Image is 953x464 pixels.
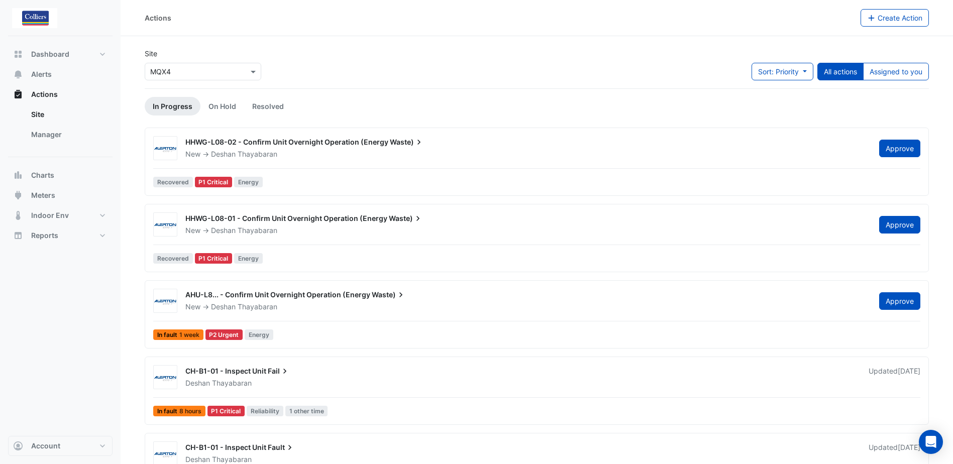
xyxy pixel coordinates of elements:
span: Indoor Env [31,210,69,220]
span: 1 other time [285,406,328,416]
app-icon: Reports [13,230,23,241]
button: Meters [8,185,113,205]
span: In fault [153,406,205,416]
span: HHWG-L08-01 - Confirm Unit Overnight Operation (Energy [185,214,387,222]
a: On Hold [200,97,244,115]
span: Thayabaran [212,378,252,388]
span: 1 week [179,332,199,338]
span: Thayabaran [238,149,277,159]
button: Alerts [8,64,113,84]
button: Account [8,436,113,456]
span: Deshan [185,455,210,463]
span: Deshan [211,302,236,311]
span: In fault [153,329,203,340]
span: Fail [268,366,290,376]
app-icon: Actions [13,89,23,99]
span: -> [202,226,209,235]
span: Charts [31,170,54,180]
button: Create Action [861,9,929,27]
button: All actions [817,63,864,80]
a: Manager [23,125,113,145]
button: Approve [879,140,920,157]
span: Fault [268,442,295,452]
button: Assigned to you [863,63,929,80]
span: Energy [234,253,263,264]
button: Charts [8,165,113,185]
div: P1 Critical [207,406,245,416]
img: Alerton [154,449,177,459]
button: Dashboard [8,44,113,64]
span: Waste) [372,290,406,300]
a: In Progress [145,97,200,115]
button: Sort: Priority [752,63,813,80]
span: -> [202,302,209,311]
span: Approve [886,220,914,229]
span: New [185,150,200,158]
img: Alerton [154,220,177,230]
span: Waste) [390,137,424,147]
app-icon: Dashboard [13,49,23,59]
a: Resolved [244,97,292,115]
span: Recovered [153,253,193,264]
span: Account [31,441,60,451]
span: Approve [886,297,914,305]
div: P1 Critical [195,177,233,187]
label: Site [145,48,157,59]
span: New [185,302,200,311]
div: Actions [145,13,171,23]
span: Waste) [389,213,423,223]
button: Reports [8,225,113,246]
div: Updated [869,366,920,388]
img: Alerton [154,296,177,306]
app-icon: Charts [13,170,23,180]
span: HHWG-L08-02 - Confirm Unit Overnight Operation (Energy [185,138,388,146]
span: CH-B1-01 - Inspect Unit [185,367,266,375]
span: Deshan [211,150,236,158]
span: Thayabaran [238,302,277,312]
span: CH-B1-01 - Inspect Unit [185,443,266,451]
span: Energy [245,329,273,340]
span: Meters [31,190,55,200]
span: Wed 10-Sep-2025 16:43 AEST [898,367,920,375]
div: P2 Urgent [205,329,243,340]
div: Actions [8,104,113,149]
img: Company Logo [12,8,57,28]
button: Approve [879,292,920,310]
img: Alerton [154,144,177,154]
app-icon: Alerts [13,69,23,79]
button: Indoor Env [8,205,113,225]
span: Deshan [211,226,236,235]
span: AHU-L8... - Confirm Unit Overnight Operation (Energy [185,290,370,299]
button: Actions [8,84,113,104]
a: Site [23,104,113,125]
button: Approve [879,216,920,234]
span: Recovered [153,177,193,187]
span: Thayabaran [238,225,277,236]
span: Reports [31,230,58,241]
span: Actions [31,89,58,99]
span: Sort: Priority [758,67,799,76]
div: P1 Critical [195,253,233,264]
img: Alerton [154,373,177,383]
span: Create Action [878,14,922,22]
span: Approve [886,144,914,153]
span: New [185,226,200,235]
app-icon: Indoor Env [13,210,23,220]
span: 8 hours [179,408,201,414]
span: Alerts [31,69,52,79]
div: Open Intercom Messenger [919,430,943,454]
span: Energy [234,177,263,187]
app-icon: Meters [13,190,23,200]
span: Deshan [185,379,210,387]
span: -> [202,150,209,158]
span: Dashboard [31,49,69,59]
span: Wed 10-Sep-2025 16:42 AEST [898,443,920,451]
span: Reliability [247,406,283,416]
